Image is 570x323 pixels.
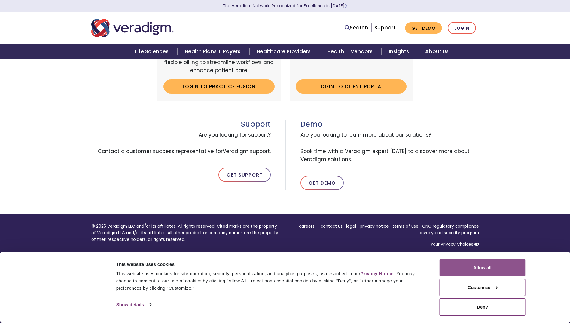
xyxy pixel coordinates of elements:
[360,223,389,229] a: privacy notice
[392,223,419,229] a: terms of use
[91,18,174,38] img: Veradigm logo
[296,79,407,93] a: Login to Client Portal
[300,176,344,190] a: Get Demo
[405,22,442,34] a: Get Demo
[223,148,271,155] span: Veradigm support.
[440,279,526,296] button: Customize
[91,120,271,129] h3: Support
[178,44,249,59] a: Health Plans + Payers
[345,24,368,32] a: Search
[448,22,476,34] a: Login
[116,270,426,292] div: This website uses cookies for site operation, security, personalization, and analytics purposes, ...
[440,259,526,276] button: Allow all
[163,79,275,93] a: Login to Practice Fusion
[300,128,479,166] span: Are you looking to learn more about our solutions? Book time with a Veradigm expert [DATE] to dis...
[116,261,426,268] div: This website uses cookies
[116,300,151,309] a: Show details
[91,223,281,243] p: © 2025 Veradigm LLC and/or its affiliates. All rights reserved. Cited marks are the property of V...
[361,271,394,276] a: Privacy Notice
[299,223,315,229] a: careers
[91,128,271,158] span: Are you looking for support? Contact a customer success representative for
[321,223,343,229] a: contact us
[418,44,456,59] a: About Us
[345,3,347,9] span: Learn More
[218,168,271,182] a: Get Support
[223,3,347,9] a: The Veradigm Network: Recognized for Excellence in [DATE]Learn More
[128,44,178,59] a: Life Sciences
[419,230,479,236] a: privacy and security program
[431,241,473,247] a: Your Privacy Choices
[382,44,418,59] a: Insights
[320,44,382,59] a: Health IT Vendors
[249,44,320,59] a: Healthcare Providers
[440,298,526,316] button: Deny
[422,223,479,229] a: ONC regulatory compliance
[346,223,356,229] a: legal
[374,24,395,31] a: Support
[300,120,479,129] h3: Demo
